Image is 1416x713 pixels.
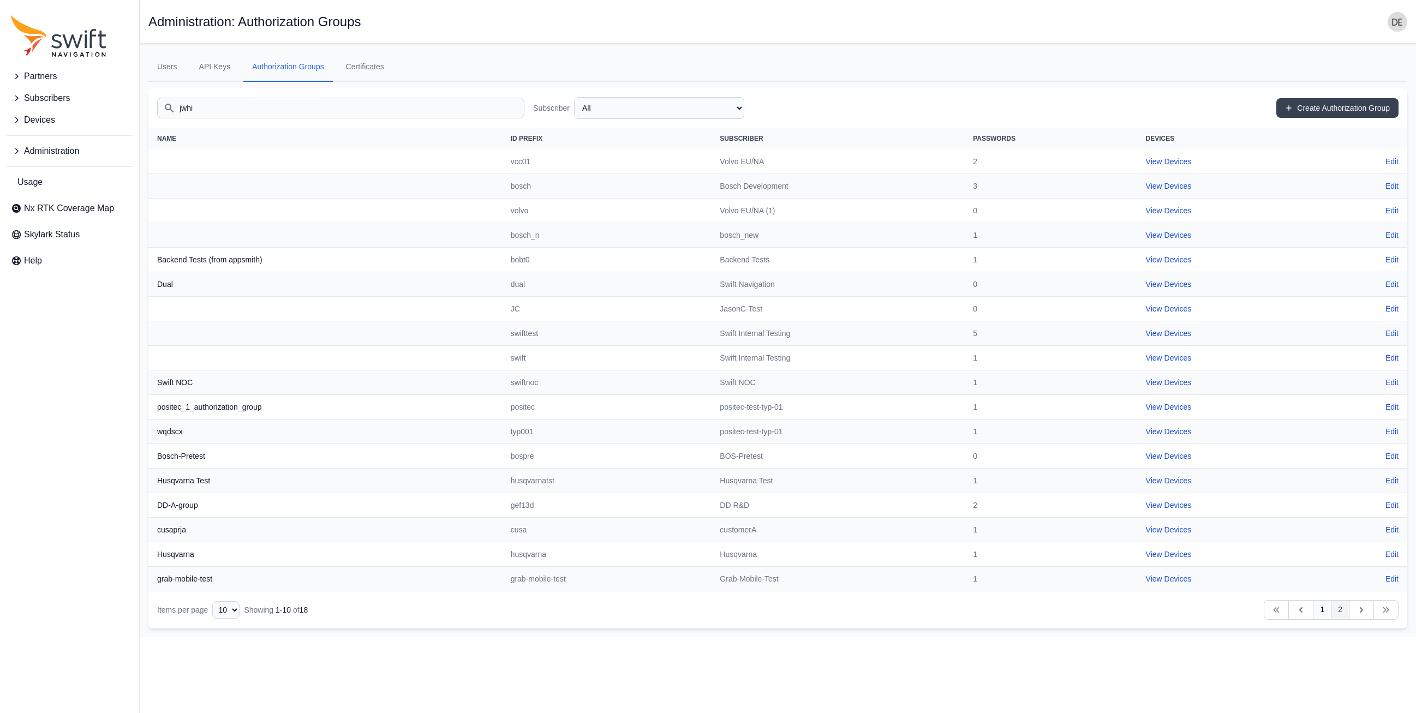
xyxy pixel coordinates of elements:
[502,248,712,272] td: bobt0
[502,223,712,248] td: bosch_n
[711,469,964,493] td: Husqvarna Test
[337,52,393,82] a: Certificates
[964,444,1137,469] td: 0
[148,395,502,420] th: positec_1_authorization_group
[964,469,1137,493] td: 1
[1385,475,1399,486] a: Edit
[711,149,964,174] td: Volvo EU/NA
[1146,206,1192,215] a: View Devices
[711,297,964,321] td: JasonC-Test
[964,149,1137,174] td: 2
[502,370,712,395] td: swiftnoc
[502,346,712,370] td: swift
[574,97,744,119] select: Subscriber
[7,197,133,219] a: Nx RTK Coverage Map
[711,321,964,346] td: Swift Internal Testing
[502,297,712,321] td: JC
[1385,451,1399,462] a: Edit
[502,518,712,542] td: cusa
[157,606,208,614] span: Items per page
[711,518,964,542] td: customerA
[964,567,1137,591] td: 1
[148,567,502,591] th: grab-mobile-test
[711,493,964,518] td: DD R&D
[1385,328,1399,339] a: Edit
[244,604,308,615] div: Showing of
[1385,279,1399,290] a: Edit
[964,128,1137,149] th: Passwords
[964,370,1137,395] td: 1
[7,250,133,272] a: Help
[502,199,712,223] td: volvo
[1146,427,1192,436] a: View Devices
[502,469,712,493] td: husqvarnatst
[964,272,1137,297] td: 0
[157,98,524,118] input: Search
[1385,500,1399,511] a: Edit
[502,444,712,469] td: bospre
[1385,573,1399,584] a: Edit
[711,346,964,370] td: Swift Internal Testing
[148,248,502,272] th: Backend Tests (from appsmith)
[964,420,1137,444] td: 1
[1146,501,1192,510] a: View Devices
[1146,574,1192,583] a: View Devices
[148,370,502,395] th: Swift NOC
[1146,255,1192,264] a: View Devices
[148,518,502,542] th: cusaprja
[148,591,1407,628] nav: Table navigation
[24,92,70,105] span: Subscribers
[1146,353,1192,362] a: View Devices
[24,145,79,158] span: Administration
[1276,98,1399,118] a: Create Authorization Group
[24,113,55,127] span: Devices
[1146,182,1192,190] a: View Devices
[7,109,133,131] button: Devices
[1331,600,1349,620] a: 2
[1313,600,1331,620] a: 1
[148,444,502,469] th: Bosch-Pretest
[276,606,291,614] span: 1 - 10
[24,70,57,83] span: Partners
[1385,230,1399,241] a: Edit
[502,567,712,591] td: grab-mobile-test
[1146,329,1192,338] a: View Devices
[148,128,502,149] th: Name
[1146,550,1192,559] a: View Devices
[964,199,1137,223] td: 0
[964,395,1137,420] td: 1
[964,346,1137,370] td: 1
[1146,403,1192,411] a: View Devices
[148,493,502,518] th: DD-A-group
[1146,157,1192,166] a: View Devices
[964,223,1137,248] td: 1
[1385,549,1399,560] a: Edit
[1385,181,1399,191] a: Edit
[148,420,502,444] th: wqdscx
[1385,254,1399,265] a: Edit
[24,228,80,241] span: Skylark Status
[502,128,712,149] th: ID Prefix
[148,469,502,493] th: Husqvarna Test
[1388,12,1407,32] img: user photo
[502,395,712,420] td: positec
[1146,280,1192,289] a: View Devices
[502,420,712,444] td: typ001
[502,272,712,297] td: dual
[190,52,240,82] a: API Keys
[711,174,964,199] td: Bosch Development
[1385,402,1399,412] a: Edit
[711,248,964,272] td: Backend Tests
[964,297,1137,321] td: 0
[1385,377,1399,388] a: Edit
[964,493,1137,518] td: 2
[502,321,712,346] td: swifttest
[1385,352,1399,363] a: Edit
[1385,156,1399,167] a: Edit
[1146,476,1192,485] a: View Devices
[148,52,186,82] a: Users
[964,518,1137,542] td: 1
[502,174,712,199] td: bosch
[1146,231,1192,239] a: View Devices
[502,493,712,518] td: gef13d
